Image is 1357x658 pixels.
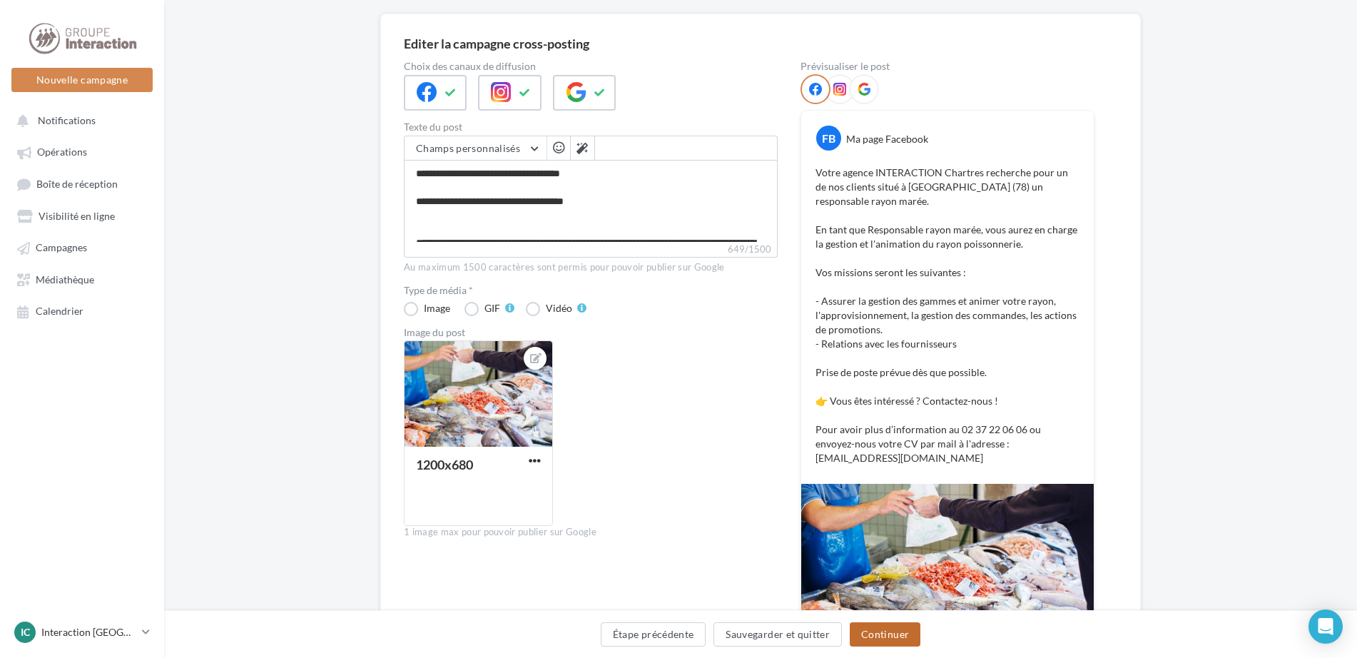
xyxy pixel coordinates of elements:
[801,61,1094,71] div: Prévisualiser le post
[11,619,153,646] a: IC Interaction [GEOGRAPHIC_DATA]
[850,622,920,647] button: Continuer
[404,242,778,258] label: 649/1500
[405,136,547,161] button: Champs personnalisés
[9,234,156,260] a: Campagnes
[404,261,778,274] div: Au maximum 1500 caractères sont permis pour pouvoir publier sur Google
[424,303,450,313] div: Image
[37,146,87,158] span: Opérations
[404,328,778,338] div: Image du post
[9,138,156,164] a: Opérations
[9,203,156,228] a: Visibilité en ligne
[404,37,589,50] div: Editer la campagne cross-posting
[404,285,778,295] label: Type de média *
[36,305,83,318] span: Calendrier
[9,266,156,292] a: Médiathèque
[404,61,778,71] label: Choix des canaux de diffusion
[816,126,841,151] div: FB
[41,625,136,639] p: Interaction [GEOGRAPHIC_DATA]
[546,303,572,313] div: Vidéo
[713,622,842,647] button: Sauvegarder et quitter
[9,171,156,197] a: Boîte de réception
[9,298,156,323] a: Calendrier
[9,107,150,133] button: Notifications
[846,132,928,146] div: Ma page Facebook
[11,68,153,92] button: Nouvelle campagne
[404,526,778,539] div: 1 image max pour pouvoir publier sur Google
[416,457,473,472] div: 1200x680
[38,114,96,126] span: Notifications
[484,303,500,313] div: GIF
[404,122,778,132] label: Texte du post
[36,242,87,254] span: Campagnes
[815,166,1079,465] p: Votre agence INTERACTION Chartres recherche pour un de nos clients situé à [GEOGRAPHIC_DATA] (78)...
[601,622,706,647] button: Étape précédente
[36,178,118,190] span: Boîte de réception
[1308,609,1343,644] div: Open Intercom Messenger
[21,625,30,639] span: IC
[36,273,94,285] span: Médiathèque
[416,142,520,154] span: Champs personnalisés
[39,210,115,222] span: Visibilité en ligne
